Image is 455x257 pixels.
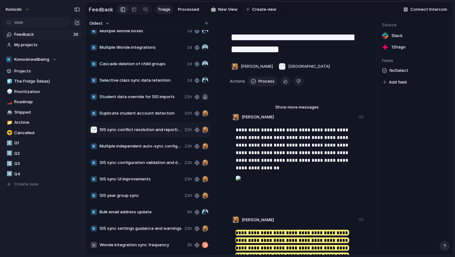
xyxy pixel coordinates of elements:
[382,58,448,64] span: Fields
[88,19,111,28] button: Oldest
[89,6,113,13] h2: Feedback
[175,5,202,14] a: Processed
[3,30,82,39] a: Feedback26
[7,98,11,106] div: 🏎️
[100,242,185,248] span: Wonde integration sync frequency
[14,171,80,177] span: Q4
[7,140,11,147] div: 1️⃣
[89,20,103,27] span: Oldest
[242,217,274,223] span: [PERSON_NAME]
[100,28,185,34] span: Multiple Wonde boxes
[185,160,192,166] span: 21h
[3,97,82,107] div: 🏎️Roadmap
[100,160,182,166] span: SIS sync configuration validation and defaults
[3,118,82,127] a: 📁Archive
[14,89,80,95] span: Prioritization
[185,110,192,116] span: 21h
[277,61,331,72] button: [GEOGRAPHIC_DATA]
[241,63,273,70] span: [PERSON_NAME]
[14,181,39,187] span: Create view
[100,225,182,232] span: SIS sync settings guidance and warnings
[207,5,240,14] a: 🤖New View
[382,31,448,40] a: Slack
[259,103,335,111] button: Show more messages
[187,44,192,51] span: 1d
[3,4,33,15] button: Komodo
[14,99,80,105] span: Roadmap
[358,217,364,223] div: 12h
[243,4,280,15] button: Create view
[6,78,12,85] button: 🧊
[389,79,407,85] span: Add field
[7,170,11,178] div: 4️⃣
[14,31,71,38] span: Feedback
[187,77,192,84] span: 1d
[252,6,276,13] span: Create view
[6,140,12,146] button: 1️⃣
[100,143,182,149] span: Multiple independent auto-sync configurations
[6,109,12,116] button: 🚢
[230,61,275,72] button: [PERSON_NAME]
[178,6,199,13] span: Processed
[7,160,11,167] div: 3️⃣
[14,160,80,167] span: Q3
[7,109,11,116] div: 🚢
[7,129,11,136] div: ☣️
[6,99,12,105] button: 🏎️
[242,114,274,120] span: [PERSON_NAME]
[14,150,80,157] span: Q2
[275,104,319,110] span: Show more messages
[100,192,182,199] span: SIS year group sync
[3,128,82,138] a: ☣️Cancelled
[3,149,82,158] div: 2️⃣Q2
[6,130,12,136] button: ☣️
[185,94,192,100] span: 21h
[390,67,408,74] span: No Select
[187,209,192,215] span: 5h
[3,159,82,168] a: 3️⃣Q3
[358,114,364,120] div: 12h
[391,44,406,50] span: 12h ago
[401,5,450,14] button: Connect Intercom
[158,6,170,13] span: Triage
[185,176,192,182] span: 21h
[6,171,12,177] button: 4️⃣
[187,242,192,248] span: 2h
[14,42,80,48] span: My projects
[187,61,192,67] span: 1d
[209,6,216,13] button: 🤖
[100,77,185,84] span: Selective class sync data retention
[3,66,82,76] a: Projects
[100,94,182,100] span: Student data override for SIS imports
[14,140,80,146] span: Q1
[3,138,82,148] a: 1️⃣Q1
[100,110,182,116] span: Duplicate student account detection
[14,109,80,116] span: Shipped
[7,78,11,85] div: 🧊
[100,61,185,67] span: Cascade deletion of child groups
[3,55,82,64] button: Komodowellbeing
[14,130,80,136] span: Cancelled
[14,68,80,74] span: Projects
[218,6,238,13] span: New View
[210,6,215,13] div: 🤖
[14,56,49,63] span: Komodowellbeing
[293,77,304,86] button: Delete
[3,87,82,97] div: 🍚Prioritization
[6,119,12,126] button: 📁
[185,143,192,149] span: 12h
[14,119,80,126] span: Archive
[410,6,447,13] span: Connect Intercom
[3,108,82,117] a: 🚢Shipped
[185,127,192,133] span: 21h
[7,88,11,95] div: 🍚
[185,225,192,232] span: 21h
[6,89,12,95] button: 🍚
[6,6,22,13] span: Komodo
[100,127,182,133] span: SIS sync conflict resolution and reporting
[382,22,448,28] span: Source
